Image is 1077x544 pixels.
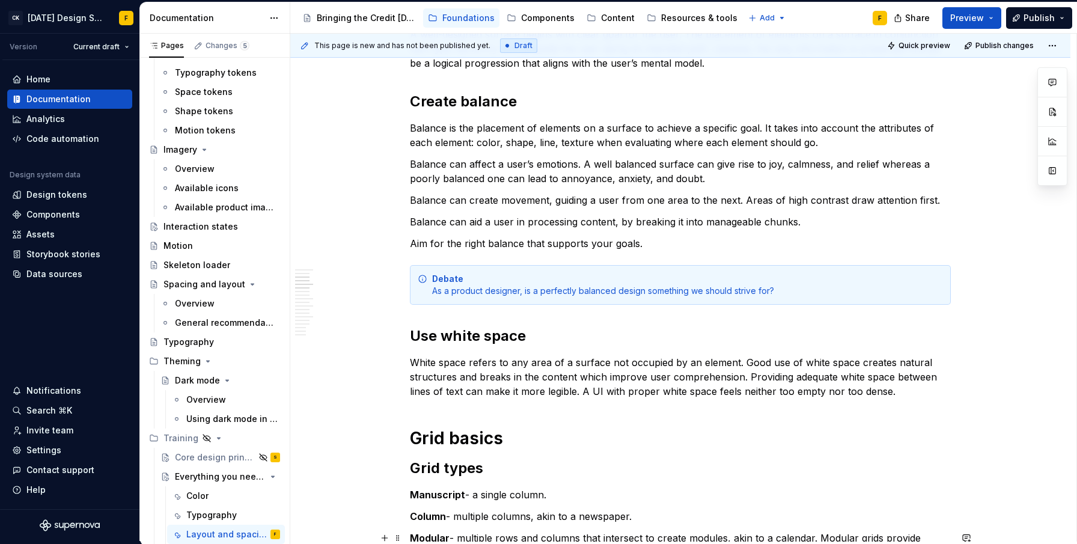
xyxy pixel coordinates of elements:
[2,5,137,31] button: CK[DATE] Design SystemF
[175,163,215,175] div: Overview
[167,409,285,429] a: Using dark mode in Figma
[163,355,201,367] div: Theming
[410,193,951,207] p: Balance can create movement, guiding a user from one area to the next. Areas of high contrast dra...
[40,519,100,531] svg: Supernova Logo
[163,278,245,290] div: Spacing and layout
[26,133,99,145] div: Code automation
[601,12,635,24] div: Content
[186,528,268,540] div: Layout and spacing
[28,12,105,24] div: [DATE] Design System
[1006,7,1072,29] button: Publish
[26,424,73,436] div: Invite team
[10,42,37,52] div: Version
[410,215,951,229] p: Balance can aid a user in processing content, by breaking it into manageable chunks.
[144,140,285,159] a: Imagery
[521,12,575,24] div: Components
[760,13,775,23] span: Add
[156,63,285,82] a: Typography tokens
[167,390,285,409] a: Overview
[950,12,984,24] span: Preview
[317,12,416,24] div: Bringing the Credit [DATE] brand to life across products
[297,6,742,30] div: Page tree
[26,113,65,125] div: Analytics
[410,489,465,501] strong: Manuscript
[26,73,50,85] div: Home
[8,11,23,25] div: CK
[514,41,532,50] span: Draft
[410,487,951,502] p: - a single column.
[149,41,184,50] div: Pages
[314,41,490,50] span: This page is new and has not been published yet.
[206,41,249,50] div: Changes
[7,460,132,480] button: Contact support
[144,217,285,236] a: Interaction states
[240,41,249,50] span: 5
[186,394,226,406] div: Overview
[144,332,285,352] a: Typography
[156,448,285,467] a: Core design principlesS
[163,259,230,271] div: Skeleton loader
[410,355,951,399] p: White space refers to any area of a surface not occupied by an element. Good use of white space c...
[175,182,239,194] div: Available icons
[642,8,742,28] a: Resources & tools
[73,42,120,52] span: Current draft
[899,41,950,50] span: Quick preview
[26,268,82,280] div: Data sources
[905,12,930,24] span: Share
[150,12,263,24] div: Documentation
[10,170,81,180] div: Design system data
[156,102,285,121] a: Shape tokens
[175,124,236,136] div: Motion tokens
[26,209,80,221] div: Components
[442,12,495,24] div: Foundations
[410,427,951,449] h1: Grid basics
[156,467,285,486] a: Everything you need to know
[410,532,450,544] strong: Modular
[124,13,128,23] div: F
[167,486,285,506] a: Color
[26,228,55,240] div: Assets
[7,225,132,244] a: Assets
[156,159,285,179] a: Overview
[582,8,639,28] a: Content
[175,471,266,483] div: Everything you need to know
[7,381,132,400] button: Notifications
[410,509,951,524] p: - multiple columns, akin to a newspaper.
[410,459,951,478] h2: Grid types
[878,13,882,23] div: F
[167,506,285,525] a: Typography
[410,510,446,522] strong: Column
[432,274,463,284] strong: Debate
[26,248,100,260] div: Storybook stories
[432,273,943,297] div: As a product designer, is a perfectly balanced design something we should strive for?
[156,198,285,217] a: Available product imagery
[167,525,285,544] a: Layout and spacingF
[410,121,951,150] p: Balance is the placement of elements on a surface to achieve a specific goal. It takes into accou...
[26,484,46,496] div: Help
[26,444,61,456] div: Settings
[175,67,257,79] div: Typography tokens
[7,480,132,500] button: Help
[273,451,277,463] div: S
[888,7,938,29] button: Share
[7,70,132,89] a: Home
[7,264,132,284] a: Data sources
[410,326,951,346] h2: Use white space
[975,41,1034,50] span: Publish changes
[7,245,132,264] a: Storybook stories
[144,275,285,294] a: Spacing and layout
[26,405,72,417] div: Search ⌘K
[156,313,285,332] a: General recommendations
[175,317,274,329] div: General recommendations
[661,12,737,24] div: Resources & tools
[26,189,87,201] div: Design tokens
[186,509,237,521] div: Typography
[7,421,132,440] a: Invite team
[960,37,1039,54] button: Publish changes
[175,374,220,387] div: Dark mode
[175,298,215,310] div: Overview
[7,401,132,420] button: Search ⌘K
[144,236,285,255] a: Motion
[144,255,285,275] a: Skeleton loader
[297,8,421,28] a: Bringing the Credit [DATE] brand to life across products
